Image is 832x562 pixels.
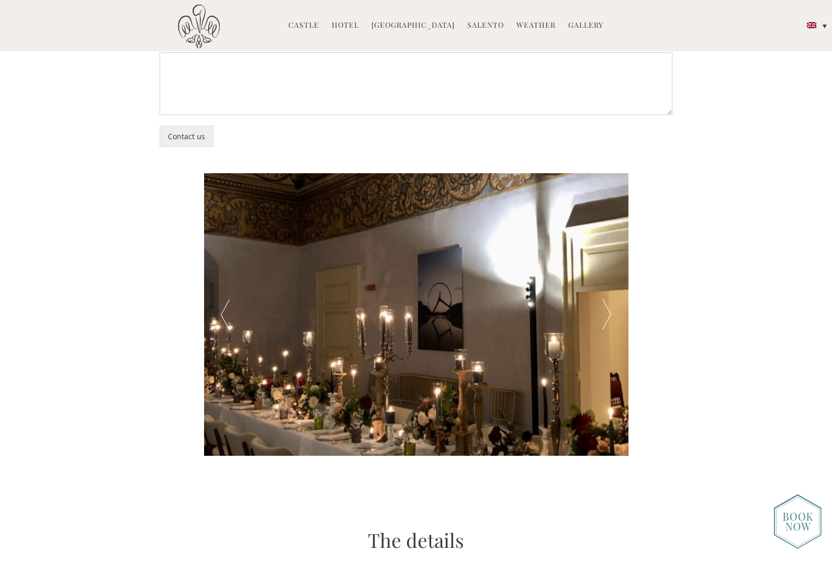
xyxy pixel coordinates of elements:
[774,494,822,549] img: new-booknow.png
[467,20,504,32] a: Salento
[807,22,816,28] img: English
[178,4,220,49] img: Castello di Ugento
[568,20,603,32] a: Gallery
[332,20,359,32] a: Hotel
[160,126,213,147] button: Contact us
[774,494,822,549] img: enquire_today_weddings_page.png
[372,20,455,32] a: [GEOGRAPHIC_DATA]
[516,20,556,32] a: Weather
[288,20,319,32] a: Castle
